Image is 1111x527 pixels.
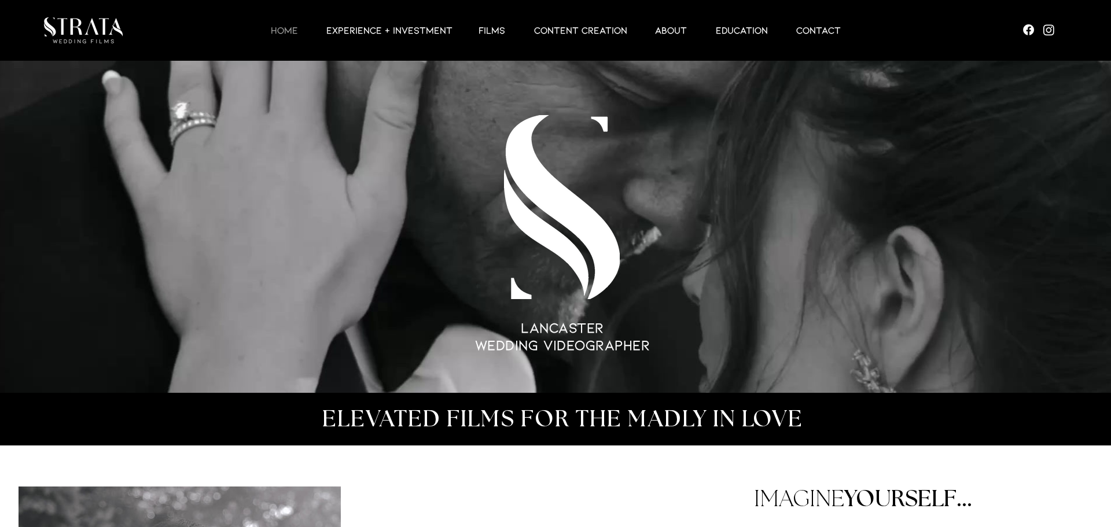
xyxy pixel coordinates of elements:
p: Films [473,23,511,37]
a: EDUCATION [701,23,782,37]
p: EXPERIENCE + INVESTMENT [321,23,458,37]
span: LANCASTER WEDDING VIDEOGRAPHER [475,319,650,353]
span: ELEVATED FILMS FOR THE MADLY IN LOVE [322,408,803,431]
p: ABOUT [649,23,693,37]
nav: Site [110,23,1001,37]
p: Contact [790,23,847,37]
p: CONTENT CREATION [528,23,633,37]
a: CONTENT CREATION [520,23,641,37]
a: EXPERIENCE + INVESTMENT [312,23,464,37]
span: IMAGINE [754,488,844,513]
img: LUX S TEST_edited.png [504,115,620,299]
p: HOME [265,23,304,37]
span: YOURSELF... [844,488,972,511]
a: ABOUT [641,23,701,37]
a: Films [464,23,520,37]
a: Contact [782,23,855,37]
ul: Social Bar [1021,23,1056,37]
a: HOME [256,23,312,37]
p: EDUCATION [710,23,774,37]
img: LUX STRATA TEST_edited.png [44,17,123,43]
